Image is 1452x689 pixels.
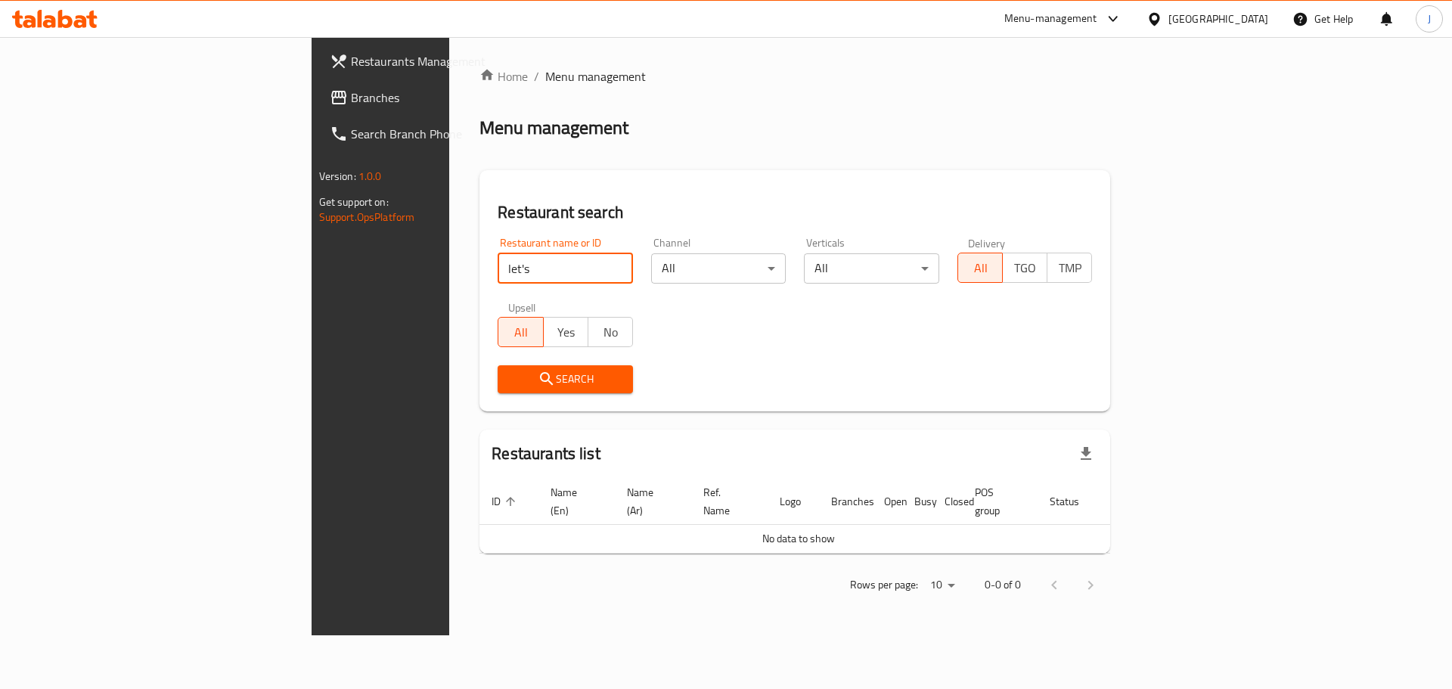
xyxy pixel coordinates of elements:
[627,483,673,520] span: Name (Ar)
[492,492,520,511] span: ID
[902,479,932,525] th: Busy
[1002,253,1047,283] button: TGO
[479,67,1110,85] nav: breadcrumb
[318,43,554,79] a: Restaurants Management
[1068,436,1104,472] div: Export file
[1053,257,1086,279] span: TMP
[351,125,542,143] span: Search Branch Phone
[1050,492,1099,511] span: Status
[543,317,588,347] button: Yes
[703,483,749,520] span: Ref. Name
[588,317,633,347] button: No
[594,321,627,343] span: No
[319,166,356,186] span: Version:
[479,479,1169,554] table: enhanced table
[968,237,1006,248] label: Delivery
[804,253,939,284] div: All
[318,79,554,116] a: Branches
[319,192,389,212] span: Get support on:
[762,529,835,548] span: No data to show
[510,370,621,389] span: Search
[957,253,1003,283] button: All
[498,201,1092,224] h2: Restaurant search
[1428,11,1431,27] span: J
[492,442,600,465] h2: Restaurants list
[1009,257,1041,279] span: TGO
[768,479,819,525] th: Logo
[1168,11,1268,27] div: [GEOGRAPHIC_DATA]
[479,116,628,140] h2: Menu management
[351,88,542,107] span: Branches
[550,321,582,343] span: Yes
[508,302,536,312] label: Upsell
[498,317,543,347] button: All
[504,321,537,343] span: All
[551,483,597,520] span: Name (En)
[975,483,1019,520] span: POS group
[318,116,554,152] a: Search Branch Phone
[850,576,918,594] p: Rows per page:
[819,479,872,525] th: Branches
[985,576,1021,594] p: 0-0 of 0
[498,253,633,284] input: Search for restaurant name or ID..
[872,479,902,525] th: Open
[1047,253,1092,283] button: TMP
[319,207,415,227] a: Support.OpsPlatform
[351,52,542,70] span: Restaurants Management
[964,257,997,279] span: All
[651,253,786,284] div: All
[924,574,960,597] div: Rows per page:
[1004,10,1097,28] div: Menu-management
[932,479,963,525] th: Closed
[545,67,646,85] span: Menu management
[498,365,633,393] button: Search
[358,166,382,186] span: 1.0.0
